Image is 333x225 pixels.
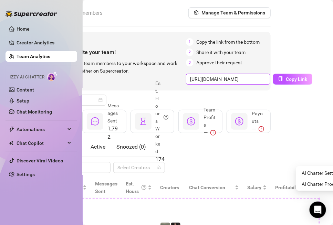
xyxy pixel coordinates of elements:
span: setting [194,10,199,15]
span: Share it with your team [196,49,246,56]
span: Chat Copilot [17,138,65,149]
button: Copy Link [273,74,312,85]
span: exclamation-circle [259,126,264,132]
img: logo-BBDzfeDw.svg [6,10,57,17]
div: Est. Hours Worked [156,79,169,155]
div: — [204,129,217,137]
div: Est. Hours [126,180,146,195]
img: Chat Copilot [9,141,13,146]
div: Open Intercom Messenger [310,202,326,218]
span: Messages Sent [107,103,119,124]
span: team [157,165,161,170]
span: Messages Sent [95,181,117,194]
a: Content [17,87,34,93]
span: Active [91,143,105,150]
span: Team Profits [204,107,216,128]
span: 1,792 [107,125,121,141]
span: exclamation-circle [210,130,216,136]
span: 2 [186,49,194,56]
span: Snoozed ( 0 ) [116,143,146,150]
span: Copy the link from the bottom [196,38,260,46]
span: Copy Link [286,76,307,82]
a: Setup [17,98,29,104]
span: dollar-circle [235,117,243,126]
span: copy [278,76,283,81]
span: Profitability [275,185,301,190]
span: 3 [186,59,194,66]
th: Creators [156,177,185,198]
button: Manage Team & Permissions [188,7,271,18]
span: Izzy AI Chatter [10,74,44,81]
span: Salary [247,185,261,190]
span: calendar [98,98,103,102]
span: Automations [17,124,65,135]
span: question-circle [164,79,168,155]
a: Creator Analytics [17,37,72,48]
a: Settings [17,172,35,177]
span: hourglass [139,117,147,126]
span: Approve their request [196,59,242,66]
span: question-circle [142,180,146,195]
span: Chat Conversion [189,185,225,190]
span: Manage Team & Permissions [201,10,265,15]
a: Home [17,26,30,32]
span: 1 [186,38,194,46]
span: Add team members to your workspace and work together on Supercreator. [74,60,183,75]
span: 2 team members [64,10,103,16]
span: Payouts [252,111,263,124]
a: Chat Monitoring [17,109,52,115]
img: AI Chatter [47,71,58,81]
a: Discover Viral Videos [17,158,63,163]
span: message [91,117,99,126]
span: thunderbolt [9,127,14,132]
span: Invite your team! [74,48,186,56]
div: — [252,125,265,133]
a: Team Analytics [17,54,50,59]
span: dollar-circle [187,117,195,126]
